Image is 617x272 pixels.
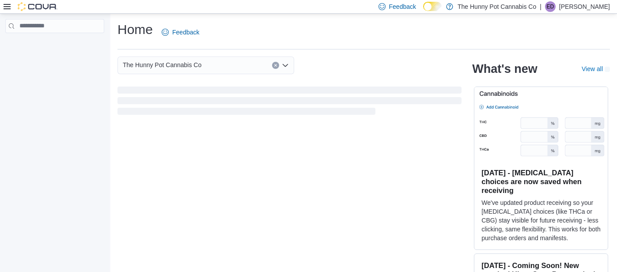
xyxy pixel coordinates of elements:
[472,62,537,76] h2: What's new
[481,168,601,195] h3: [DATE] - [MEDICAL_DATA] choices are now saved when receiving
[423,2,442,11] input: Dark Mode
[540,1,541,12] p: |
[559,1,610,12] p: [PERSON_NAME]
[158,23,203,41] a: Feedback
[389,2,416,11] span: Feedback
[547,1,554,12] span: ED
[5,35,104,56] nav: Complex example
[481,198,601,242] p: We've updated product receiving so your [MEDICAL_DATA] choices (like THCa or CBG) stay visible fo...
[117,21,153,38] h1: Home
[117,88,462,117] span: Loading
[605,67,610,72] svg: External link
[582,65,610,72] a: View allExternal link
[282,62,289,69] button: Open list of options
[272,62,279,69] button: Clear input
[458,1,536,12] p: The Hunny Pot Cannabis Co
[18,2,57,11] img: Cova
[123,60,201,70] span: The Hunny Pot Cannabis Co
[545,1,556,12] div: Emmerson Dias
[172,28,199,37] span: Feedback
